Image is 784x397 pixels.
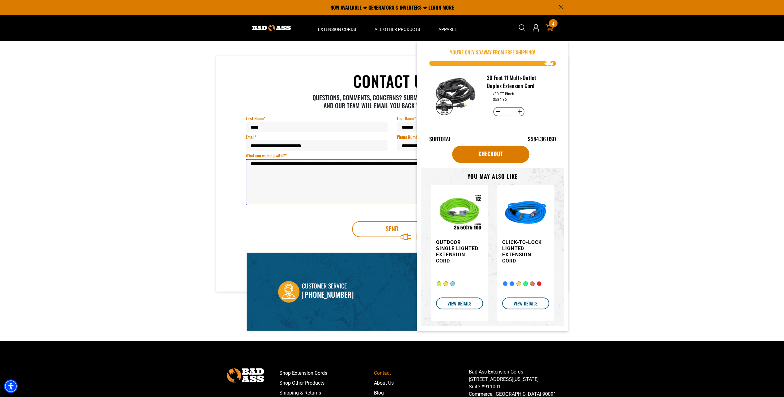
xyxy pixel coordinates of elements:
span: 4 [552,21,554,26]
dd: $584.36 [493,97,506,102]
a: call 833-674-1699 [302,289,354,300]
p: QUESTIONS, COMMENTS, CONCERNS? SUBMIT THE CONTACT FORM AND OUR TEAM WILL EMAIL YOU BACK WITHIN 48... [308,93,476,109]
a: blue Click-to-Lock Lighted Extension Cord [502,190,545,292]
span: Extension Cords [318,27,356,32]
a: Shop Extension Cords [279,368,374,378]
div: $584.36 USD [528,135,556,143]
a: Shop Other Products [279,378,374,388]
p: You're Only $ away from free shipping! [429,49,556,56]
img: Bad Ass Extension Cords [227,368,264,382]
a: Contact [374,368,469,378]
h3: You may also like [431,173,554,180]
img: Customer Service [278,281,299,303]
input: Quantity for 30 Foot 11 Multi-Outlet Duplex Extension Cord [503,106,515,117]
a: cart [452,146,529,163]
a: About Us [374,378,469,388]
summary: Apparel [429,15,466,41]
h3: 30 Foot 11 Multi-Outlet Duplex Extension Cord [486,74,551,90]
img: Outdoor Single Lighted Extension Cord [436,190,483,237]
img: black [434,73,477,117]
summary: All Other Products [365,15,429,41]
a: VIEW DETAILS [436,297,483,309]
img: Bad Ass Extension Cords [252,25,291,31]
span: All Other Products [375,27,420,32]
span: Apparel [439,27,457,32]
a: VIEW DETAILS [502,297,549,309]
h1: CONTACT US [246,73,539,88]
img: blue [502,190,549,237]
div: Customer Service [302,281,354,291]
h3: Outdoor Single Lighted Extension Cord [436,239,479,264]
dd: /30 FT Black [493,92,514,96]
div: Accessibility Menu [4,379,18,393]
h3: Click-to-Lock Lighted Extension Cord [502,239,545,264]
summary: Extension Cords [309,15,365,41]
span: 0 [478,49,481,56]
a: Outdoor Single Lighted Extension Cord Outdoor Single Lighted Extension Cord [436,190,479,292]
a: Open this option [531,15,541,41]
div: Item added to your cart [417,41,568,331]
summary: Search [517,23,527,33]
div: Subtotal [429,135,451,143]
button: Send [352,221,432,237]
